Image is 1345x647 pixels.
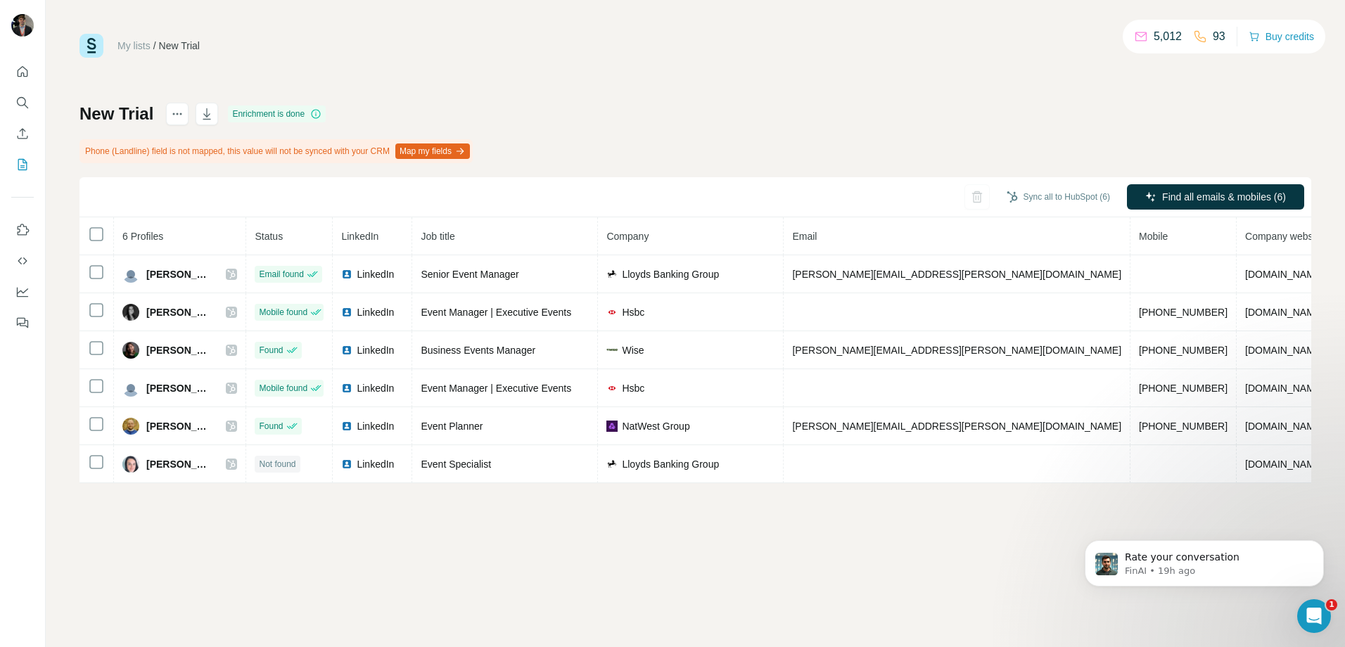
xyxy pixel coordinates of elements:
span: [DOMAIN_NAME] [1245,345,1324,356]
span: Not found [259,458,295,470]
img: LinkedIn logo [341,421,352,432]
span: Senior Event Manager [421,269,518,280]
span: Lloyds Banking Group [622,457,719,471]
span: Job title [421,231,454,242]
button: Buy credits [1249,27,1314,46]
span: Mobile [1139,231,1168,242]
img: LinkedIn logo [341,269,352,280]
div: Phone (Landline) field is not mapped, this value will not be synced with your CRM [79,139,473,163]
img: Avatar [122,266,139,283]
span: Event Manager | Executive Events [421,307,571,318]
span: 6 Profiles [122,231,163,242]
a: My lists [117,40,151,51]
img: LinkedIn logo [341,459,352,470]
span: Event Manager | Executive Events [421,383,571,394]
div: New Trial [159,39,200,53]
span: [DOMAIN_NAME] [1245,269,1324,280]
span: [PERSON_NAME] [146,457,212,471]
span: [DOMAIN_NAME] [1245,307,1324,318]
span: LinkedIn [357,267,394,281]
span: [PHONE_NUMBER] [1139,421,1228,432]
button: Use Surfe API [11,248,34,274]
button: Find all emails & mobiles (6) [1127,184,1304,210]
span: [PERSON_NAME] [146,419,212,433]
button: My lists [11,152,34,177]
img: Avatar [11,14,34,37]
span: [DOMAIN_NAME] [1245,421,1324,432]
button: Feedback [11,310,34,335]
button: Quick start [11,59,34,84]
img: Avatar [122,418,139,435]
span: [PERSON_NAME] [146,343,212,357]
button: Enrich CSV [11,121,34,146]
span: Found [259,344,283,357]
p: 5,012 [1154,28,1182,45]
span: Mobile found [259,382,307,395]
span: Company [606,231,649,242]
span: Hsbc [622,305,644,319]
span: Wise [622,343,644,357]
img: Surfe Logo [79,34,103,58]
img: company-logo [606,459,618,470]
img: company-logo [606,307,618,318]
span: LinkedIn [341,231,378,242]
span: [PERSON_NAME][EMAIL_ADDRESS][PERSON_NAME][DOMAIN_NAME] [792,269,1121,280]
span: Hsbc [622,381,644,395]
span: Lloyds Banking Group [622,267,719,281]
span: Event Planner [421,421,483,432]
span: NatWest Group [622,419,689,433]
button: Sync all to HubSpot (6) [997,186,1120,207]
button: actions [166,103,189,125]
span: [PHONE_NUMBER] [1139,383,1228,394]
button: Map my fields [395,143,470,159]
span: [PERSON_NAME] [146,381,212,395]
img: company-logo [606,421,618,432]
span: [PERSON_NAME] [146,305,212,319]
span: Mobile found [259,306,307,319]
span: Email [792,231,817,242]
span: Status [255,231,283,242]
span: [PHONE_NUMBER] [1139,345,1228,356]
h1: New Trial [79,103,153,125]
span: 1 [1326,599,1337,610]
div: Enrichment is done [228,105,326,122]
span: LinkedIn [357,305,394,319]
img: Avatar [122,304,139,321]
span: LinkedIn [357,419,394,433]
button: Use Surfe on LinkedIn [11,217,34,243]
img: company-logo [606,269,618,280]
img: Avatar [122,342,139,359]
img: LinkedIn logo [341,383,352,394]
span: Event Specialist [421,459,491,470]
span: Find all emails & mobiles (6) [1162,190,1286,204]
span: Company website [1245,231,1323,242]
img: Avatar [122,456,139,473]
button: Dashboard [11,279,34,305]
span: Found [259,420,283,433]
span: Email found [259,268,303,281]
span: LinkedIn [357,381,394,395]
iframe: Intercom live chat [1297,599,1331,633]
iframe: Intercom notifications message [1064,511,1345,609]
span: [DOMAIN_NAME] [1245,383,1324,394]
span: LinkedIn [357,343,394,357]
span: LinkedIn [357,457,394,471]
img: Avatar [122,380,139,397]
span: Business Events Manager [421,345,535,356]
img: LinkedIn logo [341,345,352,356]
span: [PERSON_NAME][EMAIL_ADDRESS][PERSON_NAME][DOMAIN_NAME] [792,345,1121,356]
button: Search [11,90,34,115]
p: 93 [1213,28,1225,45]
span: [DOMAIN_NAME] [1245,459,1324,470]
img: company-logo [606,349,618,352]
span: [PHONE_NUMBER] [1139,307,1228,318]
li: / [153,39,156,53]
span: [PERSON_NAME] [146,267,212,281]
img: company-logo [606,383,618,394]
span: [PERSON_NAME][EMAIL_ADDRESS][PERSON_NAME][DOMAIN_NAME] [792,421,1121,432]
img: LinkedIn logo [341,307,352,318]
